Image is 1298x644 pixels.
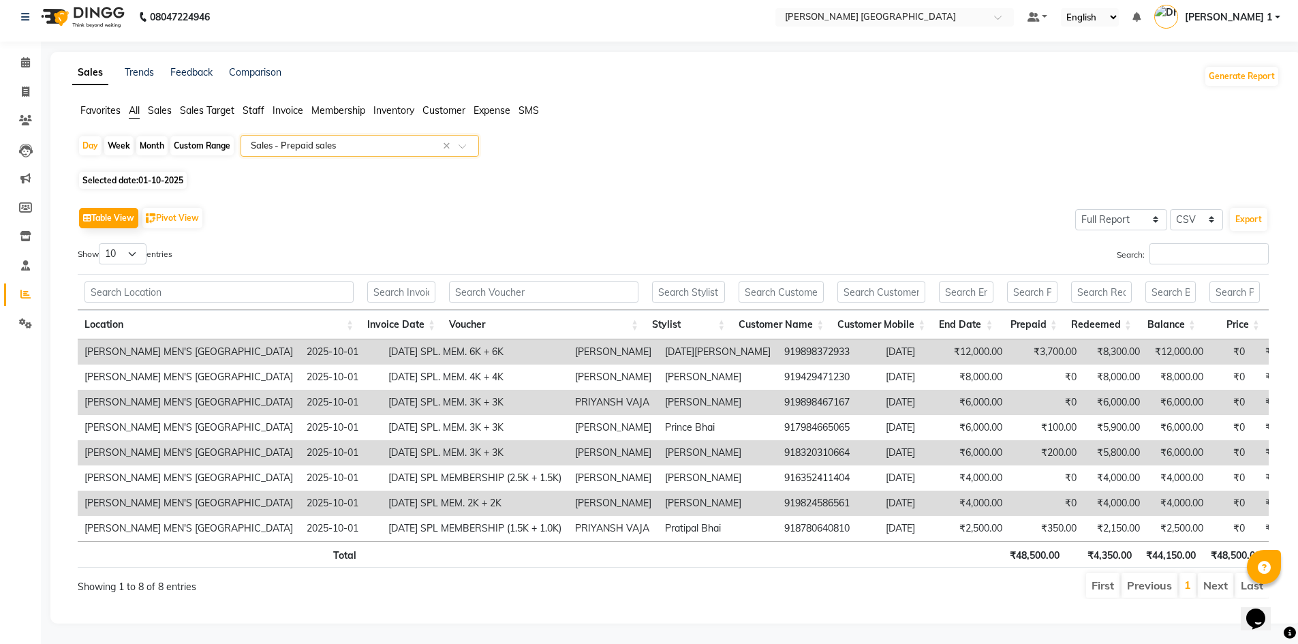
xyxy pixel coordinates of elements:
td: [PERSON_NAME] MEN'S [GEOGRAPHIC_DATA] [78,390,300,415]
input: Search Customer Name [739,281,824,303]
label: Search: [1117,243,1269,264]
td: [DATE] SPL. MEM. 3K + 3K [382,440,568,465]
td: [DATE] SPL. MEM. 3K + 3K [382,415,568,440]
td: 919824586561 [777,491,879,516]
td: [DATE] [879,465,946,491]
td: ₹5,900.00 [1083,415,1147,440]
th: Location: activate to sort column ascending [78,310,360,339]
span: Expense [474,104,510,117]
div: Showing 1 to 8 of 8 entries [78,572,562,594]
th: Invoice Date: activate to sort column ascending [360,310,442,339]
td: [PERSON_NAME] MEN'S [GEOGRAPHIC_DATA] [78,415,300,440]
td: 919898372933 [777,339,879,365]
td: [PERSON_NAME] [658,440,777,465]
td: ₹0 [1210,365,1252,390]
span: Membership [311,104,365,117]
select: Showentries [99,243,146,264]
td: ₹2,500.00 [1147,516,1210,541]
td: ₹6,000.00 [946,390,1009,415]
td: ₹6,000.00 [946,415,1009,440]
th: ₹4,350.00 [1066,541,1139,568]
td: [PERSON_NAME] [568,465,658,491]
td: [PERSON_NAME] MEN'S [GEOGRAPHIC_DATA] [78,516,300,541]
div: Day [79,136,102,155]
input: Search Redeemed [1071,281,1132,303]
td: ₹0 [1210,390,1252,415]
td: [PERSON_NAME] [658,465,777,491]
th: Customer Mobile: activate to sort column ascending [831,310,932,339]
input: Search Price [1209,281,1260,303]
td: PRIYANSH VAJA [568,390,658,415]
input: Search Location [84,281,354,303]
td: ₹100.00 [1009,415,1083,440]
td: [DATE] [879,415,946,440]
div: Week [104,136,134,155]
input: Search Invoice Date [367,281,435,303]
td: [PERSON_NAME] MEN'S [GEOGRAPHIC_DATA] [78,465,300,491]
div: Custom Range [170,136,234,155]
a: Feedback [170,66,213,78]
td: [PERSON_NAME] [568,365,658,390]
td: [PERSON_NAME] MEN'S [GEOGRAPHIC_DATA] [78,339,300,365]
th: ₹48,500.00 [1203,541,1267,568]
img: pivot.png [146,213,156,224]
td: 2025-10-01 [300,339,382,365]
input: Search Voucher [449,281,638,303]
td: [PERSON_NAME] [568,339,658,365]
td: [DATE] [879,339,946,365]
td: [DATE] [879,440,946,465]
td: [PERSON_NAME] MEN'S [GEOGRAPHIC_DATA] [78,440,300,465]
a: 1 [1184,578,1191,592]
span: 01-10-2025 [138,175,183,185]
td: 2025-10-01 [300,365,382,390]
td: 918320310664 [777,440,879,465]
td: [DATE] SPL. MEM. 4K + 4K [382,365,568,390]
td: ₹0 [1210,339,1252,365]
input: Search Customer Mobile [837,281,925,303]
td: ₹4,000.00 [1083,491,1147,516]
th: End Date: activate to sort column ascending [932,310,1000,339]
td: ₹0 [1210,491,1252,516]
span: Clear all [443,139,454,153]
td: [DATE] [879,390,946,415]
input: Search: [1149,243,1269,264]
th: Balance: activate to sort column ascending [1139,310,1203,339]
button: Export [1230,208,1267,231]
td: [DATE][PERSON_NAME] [658,339,777,365]
a: Sales [72,61,108,85]
td: [PERSON_NAME] MEN'S [GEOGRAPHIC_DATA] [78,491,300,516]
td: ₹4,000.00 [946,465,1009,491]
td: 2025-10-01 [300,491,382,516]
td: [DATE] [879,491,946,516]
th: ₹48,500.00 [1002,541,1066,568]
td: ₹0 [1009,491,1083,516]
button: Table View [79,208,138,228]
button: Pivot View [142,208,202,228]
input: Search Balance [1145,281,1196,303]
td: ₹0 [1210,516,1252,541]
td: ₹12,000.00 [1147,339,1210,365]
td: 918780640810 [777,516,879,541]
th: ₹44,150.00 [1139,541,1203,568]
td: 2025-10-01 [300,440,382,465]
td: [DATE] SPL MEM. 2K + 2K [382,491,568,516]
td: [DATE] SPL MEMBERSHIP (1.5K + 1.0K) [382,516,568,541]
td: ₹4,000.00 [1147,465,1210,491]
td: 917984665065 [777,415,879,440]
td: ₹0 [1009,465,1083,491]
label: Show entries [78,243,172,264]
td: ₹6,000.00 [1147,440,1210,465]
td: ₹6,000.00 [1147,415,1210,440]
span: Customer [422,104,465,117]
span: All [129,104,140,117]
td: [PERSON_NAME] [568,440,658,465]
td: ₹0 [1210,465,1252,491]
td: ₹8,000.00 [1083,365,1147,390]
span: Staff [243,104,264,117]
td: ₹0 [1210,415,1252,440]
span: Inventory [373,104,414,117]
td: ₹200.00 [1009,440,1083,465]
td: Prince Bhai [658,415,777,440]
iframe: chat widget [1241,589,1284,630]
td: Pratipal Bhai [658,516,777,541]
